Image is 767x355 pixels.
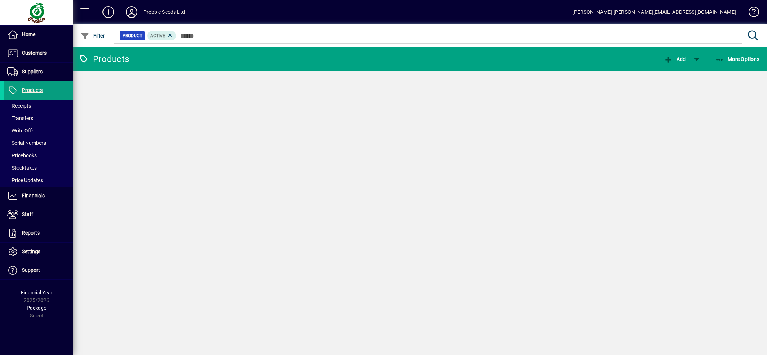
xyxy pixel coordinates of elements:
a: Serial Numbers [4,137,73,149]
span: Settings [22,248,40,254]
span: Products [22,87,43,93]
span: Suppliers [22,69,43,74]
button: Add [662,53,687,66]
span: Filter [81,33,105,39]
span: Pricebooks [7,153,37,158]
button: Add [97,5,120,19]
a: Transfers [4,112,73,124]
span: Serial Numbers [7,140,46,146]
a: Reports [4,224,73,242]
button: Filter [79,29,107,42]
span: Reports [22,230,40,236]
a: Home [4,26,73,44]
a: Customers [4,44,73,62]
a: Suppliers [4,63,73,81]
div: [PERSON_NAME] [PERSON_NAME][EMAIL_ADDRESS][DOMAIN_NAME] [572,6,736,18]
span: Customers [22,50,47,56]
span: Staff [22,211,33,217]
span: Write Offs [7,128,34,134]
a: Knowledge Base [743,1,758,25]
span: Stocktakes [7,165,37,171]
mat-chip: Activation Status: Active [147,31,177,40]
span: Transfers [7,115,33,121]
a: Pricebooks [4,149,73,162]
a: Settings [4,243,73,261]
span: Receipts [7,103,31,109]
span: Product [123,32,142,39]
a: Stocktakes [4,162,73,174]
span: Package [27,305,46,311]
span: Add [664,56,686,62]
a: Receipts [4,100,73,112]
button: Profile [120,5,143,19]
span: Active [150,33,165,38]
span: Financials [22,193,45,198]
a: Support [4,261,73,279]
span: Support [22,267,40,273]
span: Home [22,31,35,37]
a: Price Updates [4,174,73,186]
a: Staff [4,205,73,224]
span: Financial Year [21,290,53,296]
a: Financials [4,187,73,205]
a: Write Offs [4,124,73,137]
span: More Options [715,56,760,62]
span: Price Updates [7,177,43,183]
div: Prebble Seeds Ltd [143,6,185,18]
div: Products [78,53,129,65]
button: More Options [713,53,762,66]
